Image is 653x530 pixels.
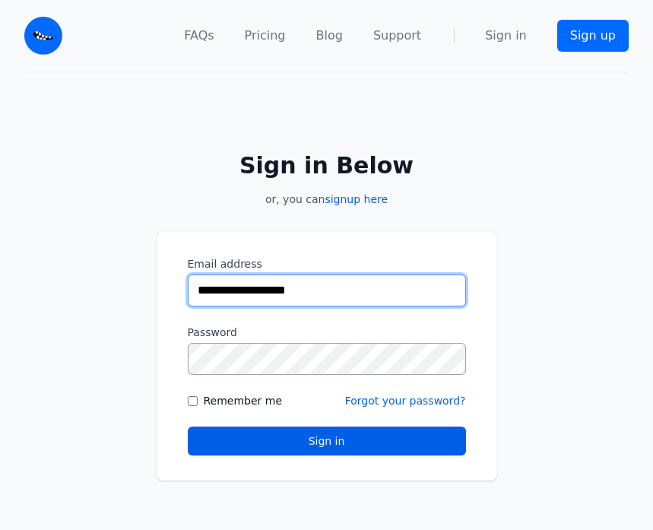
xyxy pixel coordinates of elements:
[204,393,283,408] label: Remember me
[188,427,466,455] button: Sign in
[245,27,286,45] a: Pricing
[157,152,497,179] h2: Sign in Below
[373,27,421,45] a: Support
[184,27,214,45] a: FAQs
[485,27,527,45] a: Sign in
[24,17,62,55] img: Email Monster
[345,395,466,407] a: Forgot your password?
[316,27,343,45] a: Blog
[157,192,497,207] p: or, you can
[557,20,629,52] a: Sign up
[188,325,466,340] label: Password
[188,256,466,271] label: Email address
[325,193,388,205] a: signup here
